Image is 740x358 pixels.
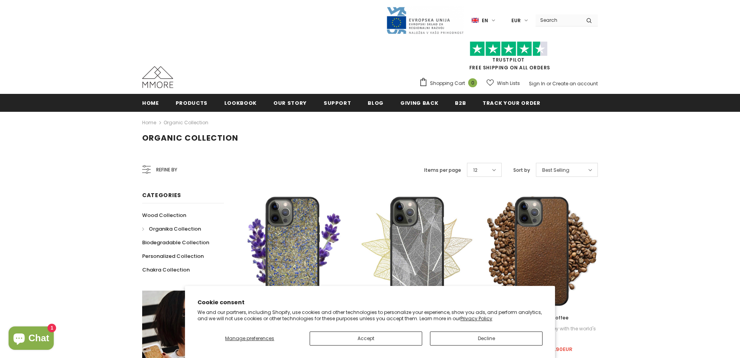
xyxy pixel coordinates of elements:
span: 12 [473,166,477,174]
span: Home [142,99,159,107]
span: Personalized Collection [142,252,204,260]
a: Biodegradable Collection [142,236,209,249]
span: Best Selling [542,166,569,174]
span: Refine by [156,166,177,174]
span: Shopping Cart [430,79,465,87]
span: Organic Collection [142,132,238,143]
span: Organika Collection [149,225,201,233]
a: Wish Lists [486,76,520,90]
span: Biodegradable Collection [142,239,209,246]
a: Shopping Cart 0 [419,78,481,89]
button: Accept [310,332,422,346]
span: Blog [368,99,384,107]
span: or [546,80,551,87]
p: We and our partners, including Shopify, use cookies and other technologies to personalize your ex... [197,309,543,321]
span: FREE SHIPPING ON ALL ORDERS [419,45,598,71]
a: Javni Razpis [386,17,464,23]
span: EUR [511,17,521,25]
span: Track your order [483,99,540,107]
a: Giving back [400,94,438,111]
img: i-lang-1.png [472,17,479,24]
span: Wish Lists [497,79,520,87]
a: Privacy Policy [460,315,492,322]
label: Sort by [513,166,530,174]
a: Trustpilot [492,56,525,63]
h2: Cookie consent [197,298,543,307]
a: Lookbook [224,94,257,111]
a: support [324,94,351,111]
a: B2B [455,94,466,111]
span: support [324,99,351,107]
a: Chakra Collection [142,263,190,277]
span: 0 [468,78,477,87]
a: Products [176,94,208,111]
span: en [482,17,488,25]
span: Chakra Collection [142,266,190,273]
span: Manage preferences [225,335,274,342]
a: Home [142,118,156,127]
a: Create an account [552,80,598,87]
img: Javni Razpis [386,6,464,35]
span: Categories [142,191,181,199]
a: Blog [368,94,384,111]
span: Products [176,99,208,107]
img: MMORE Cases [142,66,173,88]
span: €38.90EUR [543,346,573,353]
a: Organic Collection [164,119,208,126]
inbox-online-store-chat: Shopify online store chat [6,326,56,352]
a: Track your order [483,94,540,111]
img: Trust Pilot Stars [470,41,548,56]
span: Giving back [400,99,438,107]
span: Lookbook [224,99,257,107]
input: Search Site [536,14,580,26]
button: Manage preferences [197,332,302,346]
a: Our Story [273,94,307,111]
a: Organika Collection [142,222,201,236]
label: Items per page [424,166,461,174]
span: Wood Collection [142,212,186,219]
span: B2B [455,99,466,107]
a: Home [142,94,159,111]
span: Our Story [273,99,307,107]
button: Decline [430,332,543,346]
a: Wood Collection [142,208,186,222]
a: Personalized Collection [142,249,204,263]
a: Sign In [529,80,545,87]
